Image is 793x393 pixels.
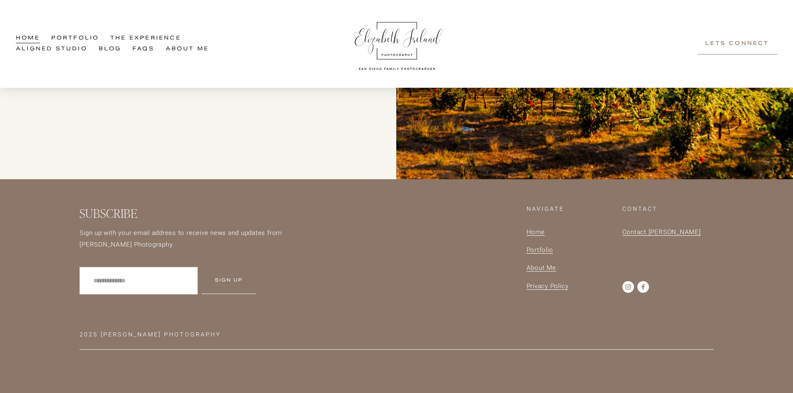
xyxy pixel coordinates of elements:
[80,205,330,221] h2: Subscribe
[622,205,713,213] h4: Contact
[527,205,618,213] h4: NavigatE
[201,267,256,294] button: Sign Up
[166,44,209,54] a: About Me
[80,331,458,339] h4: 2025 [PERSON_NAME] Photography
[110,33,181,44] a: folder dropdown
[527,227,545,238] a: Home
[622,281,634,293] a: Instagram
[80,227,330,250] p: Sign up with your email address to receive news and updates from [PERSON_NAME] Photography.
[527,262,556,274] a: About Me
[527,246,553,254] span: Portfolio
[132,44,154,54] a: FAQs
[110,34,181,43] span: The Experience
[99,44,122,54] a: Blog
[697,33,777,54] a: Lets Connect
[527,281,569,292] a: Privacy Policy
[622,227,701,238] a: Contact [PERSON_NAME]
[527,245,553,256] a: Portfolio
[349,14,445,73] img: Elizabeth Ireland Photography San Diego Family Photographer
[51,33,99,44] a: Portfolio
[215,275,243,285] span: Sign Up
[16,33,40,44] a: Home
[637,281,649,293] a: Facebook
[16,44,87,54] a: Aligned Studio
